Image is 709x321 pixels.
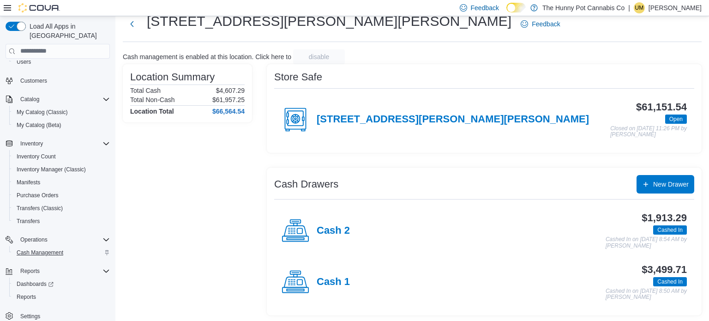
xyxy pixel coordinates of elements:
[13,177,110,188] span: Manifests
[17,266,43,277] button: Reports
[653,180,689,189] span: New Drawer
[13,216,110,227] span: Transfers
[637,175,694,194] button: New Drawer
[635,2,644,13] span: UM
[13,190,62,201] a: Purchase Orders
[13,291,40,303] a: Reports
[17,94,43,105] button: Catalog
[309,52,329,61] span: disable
[642,212,687,224] h3: $1,913.29
[657,278,683,286] span: Cashed In
[13,56,35,67] a: Users
[17,234,110,245] span: Operations
[9,176,114,189] button: Manifests
[636,102,687,113] h3: $61,151.54
[20,77,47,85] span: Customers
[26,22,110,40] span: Load All Apps in [GEOGRAPHIC_DATA]
[13,203,66,214] a: Transfers (Classic)
[606,288,687,301] p: Cashed In on [DATE] 8:50 AM by [PERSON_NAME]
[9,246,114,259] button: Cash Management
[20,140,43,147] span: Inventory
[9,202,114,215] button: Transfers (Classic)
[17,109,68,116] span: My Catalog (Classic)
[17,75,110,86] span: Customers
[13,120,65,131] a: My Catalog (Beta)
[9,119,114,132] button: My Catalog (Beta)
[665,115,687,124] span: Open
[17,75,51,86] a: Customers
[13,279,57,290] a: Dashboards
[13,56,110,67] span: Users
[9,189,114,202] button: Purchase Orders
[13,291,110,303] span: Reports
[2,137,114,150] button: Inventory
[147,12,511,30] h1: [STREET_ADDRESS][PERSON_NAME][PERSON_NAME]
[517,15,564,33] a: Feedback
[2,74,114,87] button: Customers
[20,267,40,275] span: Reports
[317,276,350,288] h4: Cash 1
[9,278,114,291] a: Dashboards
[274,72,322,83] h3: Store Safe
[17,166,86,173] span: Inventory Manager (Classic)
[532,19,560,29] span: Feedback
[17,280,54,288] span: Dashboards
[123,15,141,33] button: Next
[17,94,110,105] span: Catalog
[9,291,114,303] button: Reports
[2,93,114,106] button: Catalog
[130,108,174,115] h4: Location Total
[2,233,114,246] button: Operations
[653,277,687,286] span: Cashed In
[9,215,114,228] button: Transfers
[13,247,67,258] a: Cash Management
[17,234,51,245] button: Operations
[17,138,47,149] button: Inventory
[649,2,702,13] p: [PERSON_NAME]
[13,107,110,118] span: My Catalog (Classic)
[293,49,345,64] button: disable
[13,216,43,227] a: Transfers
[13,164,110,175] span: Inventory Manager (Classic)
[506,3,526,12] input: Dark Mode
[13,151,110,162] span: Inventory Count
[13,164,90,175] a: Inventory Manager (Classic)
[628,2,630,13] p: |
[13,279,110,290] span: Dashboards
[18,3,60,12] img: Cova
[13,177,44,188] a: Manifests
[9,55,114,68] button: Users
[13,190,110,201] span: Purchase Orders
[17,153,56,160] span: Inventory Count
[212,96,245,103] p: $61,957.25
[9,150,114,163] button: Inventory Count
[20,96,39,103] span: Catalog
[17,293,36,301] span: Reports
[13,247,110,258] span: Cash Management
[471,3,499,12] span: Feedback
[130,72,215,83] h3: Location Summary
[130,96,175,103] h6: Total Non-Cash
[17,266,110,277] span: Reports
[634,2,645,13] div: Uldarico Maramo
[13,151,60,162] a: Inventory Count
[17,121,61,129] span: My Catalog (Beta)
[610,126,687,138] p: Closed on [DATE] 11:26 PM by [PERSON_NAME]
[20,313,40,320] span: Settings
[17,179,40,186] span: Manifests
[123,53,291,61] p: Cash management is enabled at this location. Click here to
[542,2,625,13] p: The Hunny Pot Cannabis Co
[642,264,687,275] h3: $3,499.71
[2,265,114,278] button: Reports
[17,192,59,199] span: Purchase Orders
[653,225,687,235] span: Cashed In
[606,236,687,249] p: Cashed In on [DATE] 8:54 AM by [PERSON_NAME]
[17,218,40,225] span: Transfers
[13,120,110,131] span: My Catalog (Beta)
[317,114,589,126] h4: [STREET_ADDRESS][PERSON_NAME][PERSON_NAME]
[13,203,110,214] span: Transfers (Classic)
[216,87,245,94] p: $4,607.29
[9,163,114,176] button: Inventory Manager (Classic)
[20,236,48,243] span: Operations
